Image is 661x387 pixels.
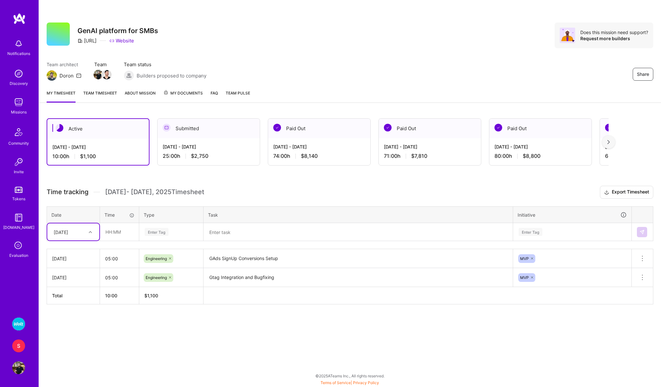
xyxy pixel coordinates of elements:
[604,189,609,196] i: icon Download
[12,339,25,352] div: S
[520,256,529,261] span: MVP
[103,69,111,80] a: Team Member Avatar
[637,71,649,77] span: Share
[226,90,250,103] a: Team Pulse
[204,206,513,223] th: Task
[12,67,25,80] img: discovery
[605,124,613,131] img: Paid Out
[139,206,204,223] th: Type
[489,119,592,138] div: Paid Out
[353,380,379,385] a: Privacy Policy
[105,188,204,196] span: [DATE] - [DATE] , 2025 Timesheet
[47,119,149,139] div: Active
[12,96,25,109] img: teamwork
[77,27,158,35] h3: GenAI platform for SMBs
[145,227,168,237] div: Enter Tag
[12,361,25,374] img: User Avatar
[384,124,392,131] img: Paid Out
[204,250,512,267] textarea: GAds SignUp Conversions Setup
[12,156,25,168] img: Invite
[494,153,586,159] div: 80:00 h
[10,80,28,87] div: Discovery
[125,90,156,103] a: About Mission
[52,255,95,262] div: [DATE]
[518,211,627,219] div: Initiative
[94,69,103,80] a: Team Member Avatar
[146,275,167,280] span: Engineering
[100,223,139,240] input: HH:MM
[204,269,512,286] textarea: Gtag Integration and Bugfixing
[560,28,575,43] img: Avatar
[76,73,81,78] i: icon Mail
[59,72,74,79] div: Doron
[47,206,100,223] th: Date
[523,153,540,159] span: $8,800
[494,124,502,131] img: Paid Out
[80,153,96,160] span: $1,100
[273,153,365,159] div: 74:00 h
[137,72,206,79] span: Builders proposed to company
[520,275,529,280] span: MVP
[56,124,63,132] img: Active
[384,153,476,159] div: 71:00 h
[411,153,427,159] span: $7,810
[11,339,27,352] a: S
[47,70,57,81] img: Team Architect
[321,380,379,385] span: |
[163,143,255,150] div: [DATE] - [DATE]
[100,287,139,304] th: 10:00
[580,29,648,35] div: Does this mission need support?
[77,38,83,43] i: icon CompanyGray
[12,195,25,202] div: Tokens
[301,153,318,159] span: $8,140
[100,269,139,286] input: HH:MM
[47,90,76,103] a: My timesheet
[47,287,100,304] th: Total
[191,153,208,159] span: $2,750
[3,224,34,231] div: [DOMAIN_NAME]
[102,70,112,79] img: Team Member Avatar
[519,227,542,237] div: Enter Tag
[11,124,26,140] img: Community
[39,368,661,384] div: © 2025 ATeams Inc., All rights reserved.
[146,256,167,261] span: Engineering
[11,109,27,115] div: Missions
[633,68,653,81] button: Share
[211,90,218,103] a: FAQ
[109,37,134,44] a: Website
[77,37,96,44] div: [URL]
[94,70,103,79] img: Team Member Avatar
[7,50,30,57] div: Notifications
[580,35,648,41] div: Request more builders
[12,37,25,50] img: bell
[379,119,481,138] div: Paid Out
[15,187,23,193] img: tokens
[9,252,28,259] div: Evaluation
[94,61,111,68] span: Team
[83,90,117,103] a: Team timesheet
[11,361,27,374] a: User Avatar
[47,188,88,196] span: Time tracking
[12,318,25,330] img: Wolt - Fintech: Payments Expansion Team
[13,240,25,252] i: icon SelectionTeam
[54,229,68,235] div: [DATE]
[226,91,250,95] span: Team Pulse
[124,70,134,81] img: Builders proposed to company
[163,90,203,103] a: My Documents
[89,230,92,234] i: icon Chevron
[268,119,370,138] div: Paid Out
[163,153,255,159] div: 25:00 h
[104,212,134,218] div: Time
[321,380,351,385] a: Terms of Service
[158,119,260,138] div: Submitted
[52,153,144,160] div: 10:00 h
[14,168,24,175] div: Invite
[639,230,645,235] img: Submit
[600,186,653,199] button: Export Timesheet
[163,124,170,131] img: Submitted
[100,250,139,267] input: HH:MM
[163,90,203,97] span: My Documents
[12,211,25,224] img: guide book
[494,143,586,150] div: [DATE] - [DATE]
[11,318,27,330] a: Wolt - Fintech: Payments Expansion Team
